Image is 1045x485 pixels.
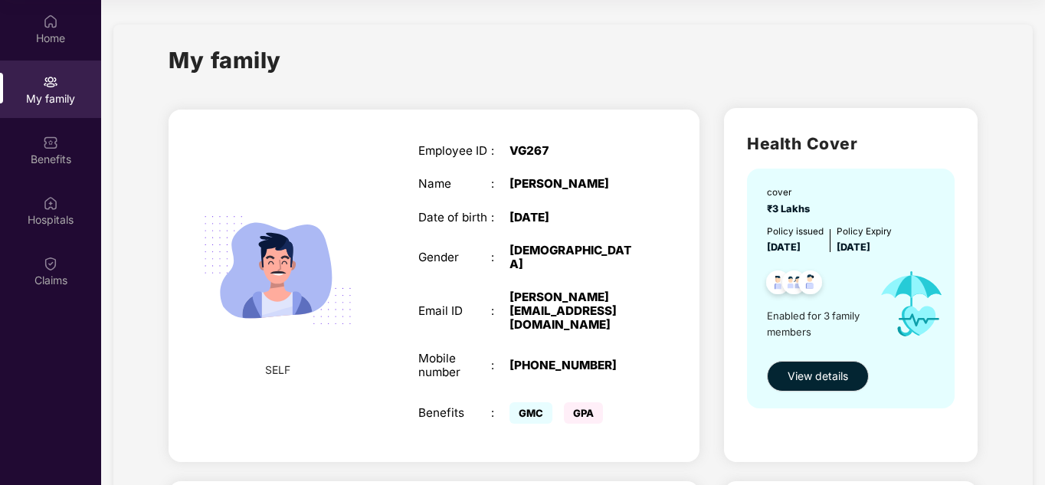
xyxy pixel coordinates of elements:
div: : [491,406,509,420]
div: Policy Expiry [837,224,892,239]
div: [PHONE_NUMBER] [509,359,637,372]
span: View details [788,368,848,385]
img: svg+xml;base64,PHN2ZyB4bWxucz0iaHR0cDovL3d3dy53My5vcmcvMjAwMC9zdmciIHdpZHRoPSI0OC45MTUiIGhlaWdodD... [775,266,813,303]
div: Email ID [418,304,492,318]
div: VG267 [509,144,637,158]
img: svg+xml;base64,PHN2ZyBpZD0iQ2xhaW0iIHhtbG5zPSJodHRwOi8vd3d3LnczLm9yZy8yMDAwL3N2ZyIgd2lkdGg9IjIwIi... [43,256,58,271]
div: Employee ID [418,144,492,158]
span: [DATE] [837,241,870,253]
div: : [491,144,509,158]
img: svg+xml;base64,PHN2ZyB4bWxucz0iaHR0cDovL3d3dy53My5vcmcvMjAwMC9zdmciIHdpZHRoPSI0OC45NDMiIGhlaWdodD... [791,266,829,303]
div: : [491,211,509,224]
img: svg+xml;base64,PHN2ZyB3aWR0aD0iMjAiIGhlaWdodD0iMjAiIHZpZXdCb3g9IjAgMCAyMCAyMCIgZmlsbD0ibm9uZSIgeG... [43,74,58,90]
div: : [491,251,509,264]
span: [DATE] [767,241,801,253]
span: GPA [564,402,603,424]
div: : [491,177,509,191]
div: Mobile number [418,352,492,379]
img: svg+xml;base64,PHN2ZyB4bWxucz0iaHR0cDovL3d3dy53My5vcmcvMjAwMC9zdmciIHdpZHRoPSIyMjQiIGhlaWdodD0iMT... [186,179,369,362]
img: svg+xml;base64,PHN2ZyBpZD0iQmVuZWZpdHMiIHhtbG5zPSJodHRwOi8vd3d3LnczLm9yZy8yMDAwL3N2ZyIgd2lkdGg9Ij... [43,135,58,150]
div: : [491,304,509,318]
div: Benefits [418,406,492,420]
div: [DEMOGRAPHIC_DATA] [509,244,637,271]
div: : [491,359,509,372]
span: GMC [509,402,552,424]
div: Name [418,177,492,191]
button: View details [767,361,869,392]
div: Gender [418,251,492,264]
div: [PERSON_NAME] [509,177,637,191]
span: ₹3 Lakhs [767,203,814,215]
span: SELF [265,362,290,378]
div: cover [767,185,814,200]
div: [DATE] [509,211,637,224]
h2: Health Cover [747,131,955,156]
div: [PERSON_NAME][EMAIL_ADDRESS][DOMAIN_NAME] [509,290,637,333]
img: svg+xml;base64,PHN2ZyBpZD0iSG9zcGl0YWxzIiB4bWxucz0iaHR0cDovL3d3dy53My5vcmcvMjAwMC9zdmciIHdpZHRoPS... [43,195,58,211]
h1: My family [169,43,281,77]
img: icon [866,255,956,352]
img: svg+xml;base64,PHN2ZyBpZD0iSG9tZSIgeG1sbnM9Imh0dHA6Ly93d3cudzMub3JnLzIwMDAvc3ZnIiB3aWR0aD0iMjAiIG... [43,14,58,29]
div: Policy issued [767,224,824,239]
span: Enabled for 3 family members [767,308,866,339]
div: Date of birth [418,211,492,224]
img: svg+xml;base64,PHN2ZyB4bWxucz0iaHR0cDovL3d3dy53My5vcmcvMjAwMC9zdmciIHdpZHRoPSI0OC45NDMiIGhlaWdodD... [759,266,797,303]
